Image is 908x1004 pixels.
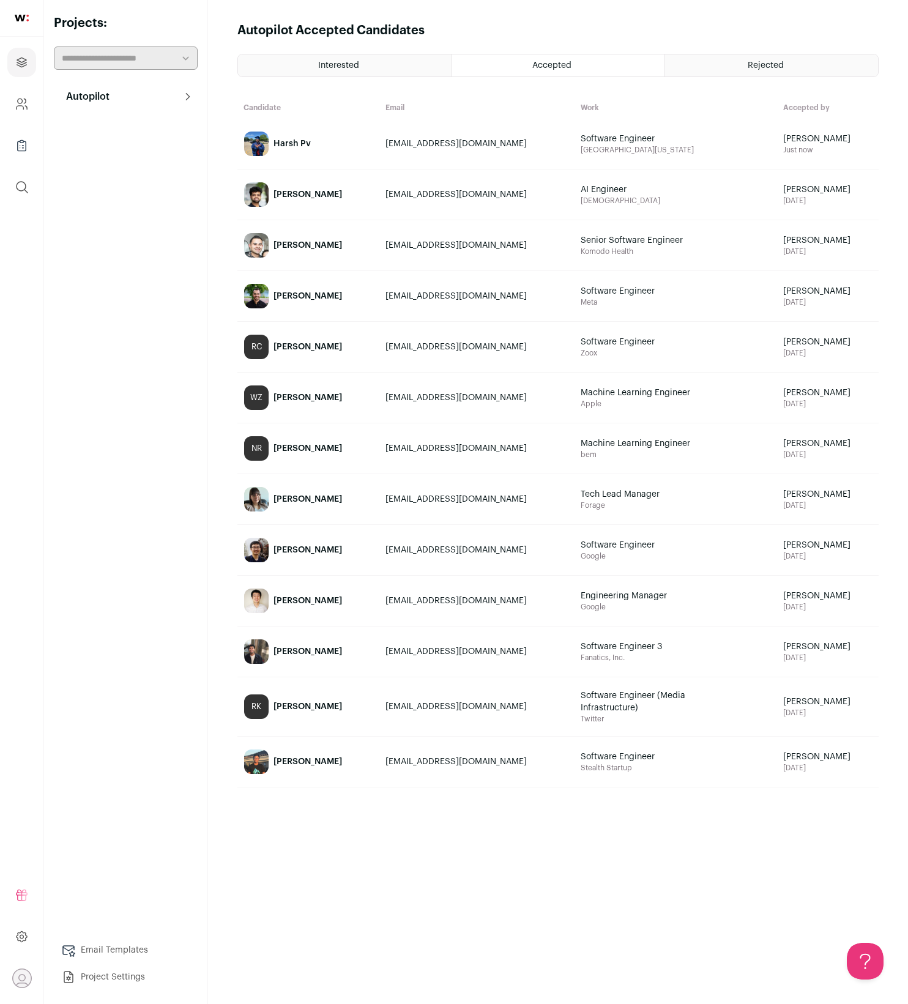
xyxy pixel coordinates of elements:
span: Just now [783,145,873,155]
img: 6f9372bc78e2039fe3897fc334ef76209d5f7d9a2eccaee42d24d338be5f100f [244,749,269,774]
span: Rejected [748,61,784,70]
span: Software Engineer [581,285,728,297]
span: [DATE] [783,602,873,612]
img: 3eba3b487f691bbd00cbd86afe07691f214b41eeb8e073bf49038348f1d72da5.jpg [244,132,269,156]
a: [PERSON_NAME] [238,170,379,219]
a: [PERSON_NAME] [238,526,379,575]
a: WZ [PERSON_NAME] [238,373,379,422]
span: [DATE] [783,348,873,358]
p: Autopilot [59,89,110,104]
span: [GEOGRAPHIC_DATA][US_STATE] [581,145,771,155]
div: [PERSON_NAME] [274,290,342,302]
a: [PERSON_NAME] [238,272,379,321]
span: Accepted [532,61,571,70]
div: [EMAIL_ADDRESS][DOMAIN_NAME] [385,756,569,768]
div: [EMAIL_ADDRESS][DOMAIN_NAME] [385,290,569,302]
button: Open dropdown [12,969,32,988]
div: [PERSON_NAME] [274,544,342,556]
div: [PERSON_NAME] [274,595,342,607]
span: Machine Learning Engineer [581,387,728,399]
span: Machine Learning Engineer [581,437,728,450]
span: Software Engineer (Media Infrastructure) [581,690,728,714]
div: [EMAIL_ADDRESS][DOMAIN_NAME] [385,138,569,150]
div: NR [244,436,269,461]
div: [EMAIL_ADDRESS][DOMAIN_NAME] [385,701,569,713]
div: [PERSON_NAME] [274,239,342,251]
span: [DATE] [783,297,873,307]
a: [PERSON_NAME] [238,737,379,786]
div: [PERSON_NAME] [274,442,342,455]
span: Software Engineer [581,539,728,551]
a: Company and ATS Settings [7,89,36,119]
span: [DATE] [783,653,873,663]
iframe: Toggle Customer Support [847,943,884,980]
span: Twitter [581,714,771,724]
span: [DATE] [783,500,873,510]
div: [PERSON_NAME] [274,341,342,353]
span: [PERSON_NAME] [783,539,873,551]
img: 59bb4cdb1a15d01dcbb8fe7fce5dc45a0c5bb53d2ecb997a3cf4463c58f770a7 [244,487,269,511]
span: [DATE] [783,399,873,409]
a: Interested [238,54,452,76]
div: Harsh Pv [274,138,311,150]
div: RC [244,335,269,359]
span: Google [581,602,771,612]
th: Candidate [237,97,379,119]
a: Project Settings [54,965,198,989]
th: Work [575,97,777,119]
h1: Autopilot Accepted Candidates [237,22,425,39]
span: [PERSON_NAME] [783,184,873,196]
th: Email [379,97,575,119]
a: Rejected [665,54,878,76]
span: Interested [318,61,359,70]
span: Stealth Startup [581,763,771,773]
div: WZ [244,385,269,410]
a: [PERSON_NAME] [238,627,379,676]
span: [DATE] [783,196,873,206]
span: Komodo Health [581,247,771,256]
button: Autopilot [54,84,198,109]
span: [DATE] [783,708,873,718]
div: [EMAIL_ADDRESS][DOMAIN_NAME] [385,188,569,201]
a: [PERSON_NAME] [238,576,379,625]
img: 73378cf79aba2bbedac4fe4047f4b72e56d852d7a34726587666982733221b3b.jpg [244,233,269,258]
span: [PERSON_NAME] [783,437,873,450]
span: Forage [581,500,771,510]
a: [PERSON_NAME] [238,221,379,270]
div: [EMAIL_ADDRESS][DOMAIN_NAME] [385,341,569,353]
span: Zoox [581,348,771,358]
a: RC [PERSON_NAME] [238,322,379,371]
a: Company Lists [7,131,36,160]
span: [PERSON_NAME] [783,336,873,348]
a: [PERSON_NAME] [238,475,379,524]
img: 0edb88b1d6cea65edab122ba4a8be6dd0c8ab1da53d5621bbaf86251effb6f16 [244,182,269,207]
a: Harsh Pv [238,119,379,168]
div: [PERSON_NAME] [274,645,342,658]
span: Software Engineer [581,336,728,348]
h2: Projects: [54,15,198,32]
span: Senior Software Engineer [581,234,728,247]
div: [PERSON_NAME] [274,188,342,201]
span: Engineering Manager [581,590,728,602]
span: [DEMOGRAPHIC_DATA] [581,196,771,206]
span: Software Engineer [581,751,728,763]
span: [DATE] [783,450,873,459]
a: Email Templates [54,938,198,962]
img: wellfound-shorthand-0d5821cbd27db2630d0214b213865d53afaa358527fdda9d0ea32b1df1b89c2c.svg [15,15,29,21]
span: [DATE] [783,551,873,561]
a: RK [PERSON_NAME] [238,678,379,735]
span: Software Engineer 3 [581,641,728,653]
a: NR [PERSON_NAME] [238,424,379,473]
img: 464e2510d9787b5378e8513f51bfc7ee16ef3a279e843ed5275acab4d7d2f16a [244,589,269,613]
span: [PERSON_NAME] [783,285,873,297]
span: Apple [581,399,771,409]
div: [EMAIL_ADDRESS][DOMAIN_NAME] [385,442,569,455]
div: [PERSON_NAME] [274,493,342,505]
div: [PERSON_NAME] [274,701,342,713]
div: RK [244,694,269,719]
div: [EMAIL_ADDRESS][DOMAIN_NAME] [385,392,569,404]
span: [PERSON_NAME] [783,641,873,653]
span: [PERSON_NAME] [783,234,873,247]
span: [PERSON_NAME] [783,590,873,602]
th: Accepted by [777,97,879,119]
